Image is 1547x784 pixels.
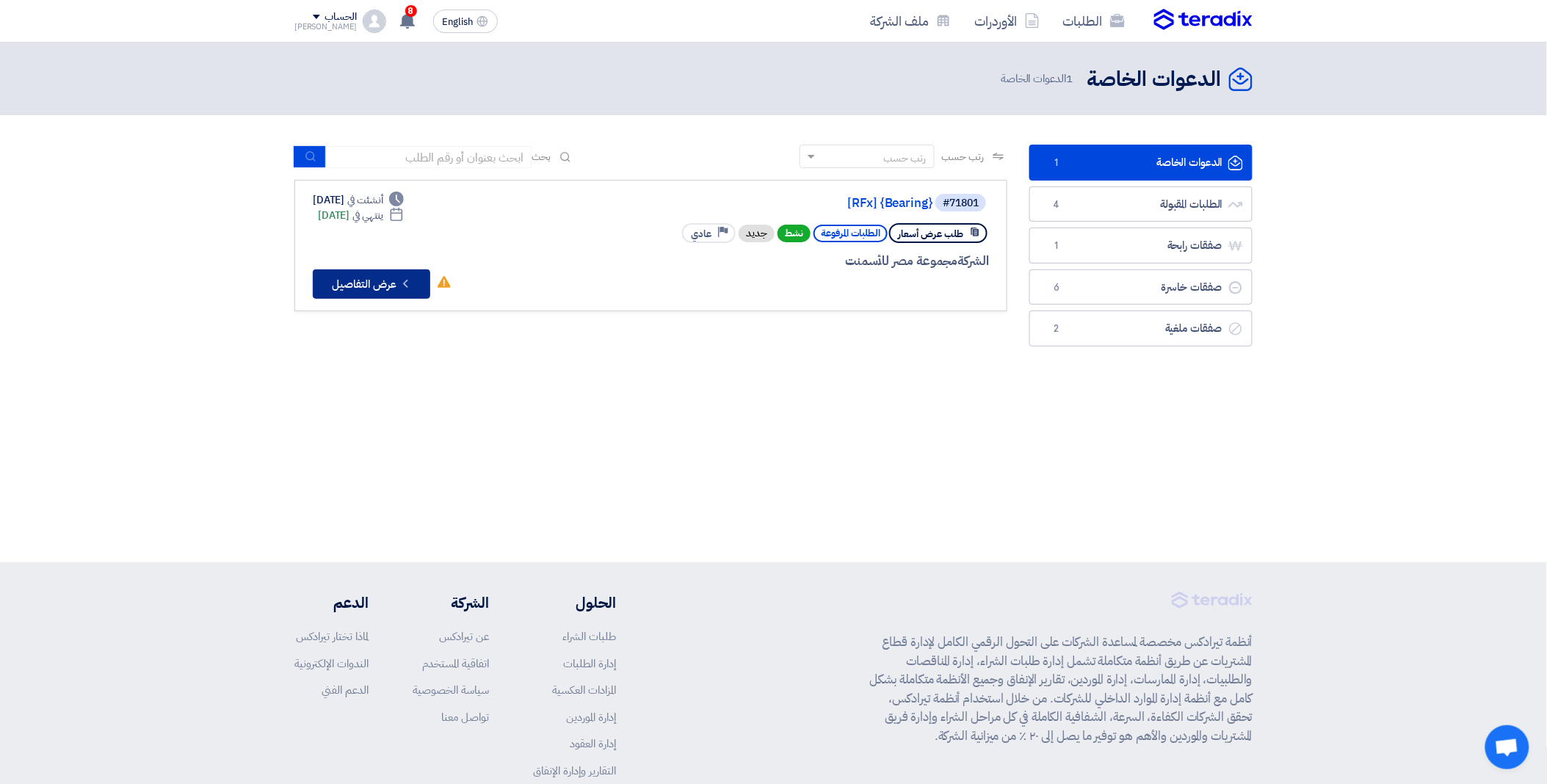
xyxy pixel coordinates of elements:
a: صفقات رابحة1 [1029,228,1253,264]
span: 6 [1048,280,1065,295]
a: إدارة العقود [570,736,616,752]
a: ملف الشركة [858,4,963,38]
div: [DATE] [318,208,404,223]
img: profile_test.png [363,10,386,33]
a: المزادات العكسية [552,682,616,698]
a: تواصل معنا [441,709,489,725]
span: ينتهي في [352,208,383,223]
span: رتب حسب [942,149,984,164]
a: صفقات خاسرة6 [1029,269,1253,305]
a: عن تيرادكس [439,628,489,645]
a: سياسة الخصوصية [413,682,489,698]
div: [PERSON_NAME] [294,23,357,31]
a: التقارير وإدارة الإنفاق [533,763,616,779]
a: إدارة الموردين [566,709,616,725]
span: بحث [532,149,551,164]
span: عادي [691,227,711,241]
h2: الدعوات الخاصة [1087,65,1222,94]
span: الدعوات الخاصة [1001,70,1076,87]
a: [RFx] {Bearing} [639,197,932,210]
img: Teradix logo [1154,9,1253,31]
span: طلب عرض أسعار [898,227,963,241]
div: مجموعة مصر للأسمنت [636,252,989,271]
div: جديد [739,225,775,242]
a: طلبات الشراء [562,628,616,645]
span: 1 [1048,239,1065,253]
a: الطلبات المقبولة4 [1029,186,1253,222]
a: اتفاقية المستخدم [422,656,489,672]
a: الندوات الإلكترونية [294,656,369,672]
div: الحساب [325,11,356,23]
p: أنظمة تيرادكس مخصصة لمساعدة الشركات على التحول الرقمي الكامل لإدارة قطاع المشتريات عن طريق أنظمة ... [869,633,1253,745]
div: رتب حسب [884,150,927,166]
a: الطلبات [1051,4,1137,38]
li: الدعم [294,592,369,614]
span: 4 [1048,197,1065,212]
a: إدارة الطلبات [563,656,616,672]
span: English [443,17,474,27]
button: عرض التفاصيل [313,269,430,299]
a: الدعوات الخاصة1 [1029,145,1253,181]
button: English [433,10,498,33]
span: 8 [405,5,417,17]
span: أنشئت في [347,192,383,208]
div: [DATE] [313,192,404,208]
span: نشط [778,225,811,242]
div: Open chat [1485,725,1529,769]
span: الطلبات المرفوعة [814,225,888,242]
li: الحلول [533,592,616,614]
span: 1 [1048,156,1065,170]
input: ابحث بعنوان أو رقم الطلب [326,146,532,168]
span: 1 [1066,70,1073,87]
div: #71801 [943,198,979,208]
a: صفقات ملغية2 [1029,311,1253,346]
a: الأوردرات [963,4,1051,38]
li: الشركة [413,592,489,614]
span: 2 [1048,322,1065,336]
a: لماذا تختار تيرادكس [296,628,369,645]
span: الشركة [958,252,990,270]
a: الدعم الفني [322,682,369,698]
